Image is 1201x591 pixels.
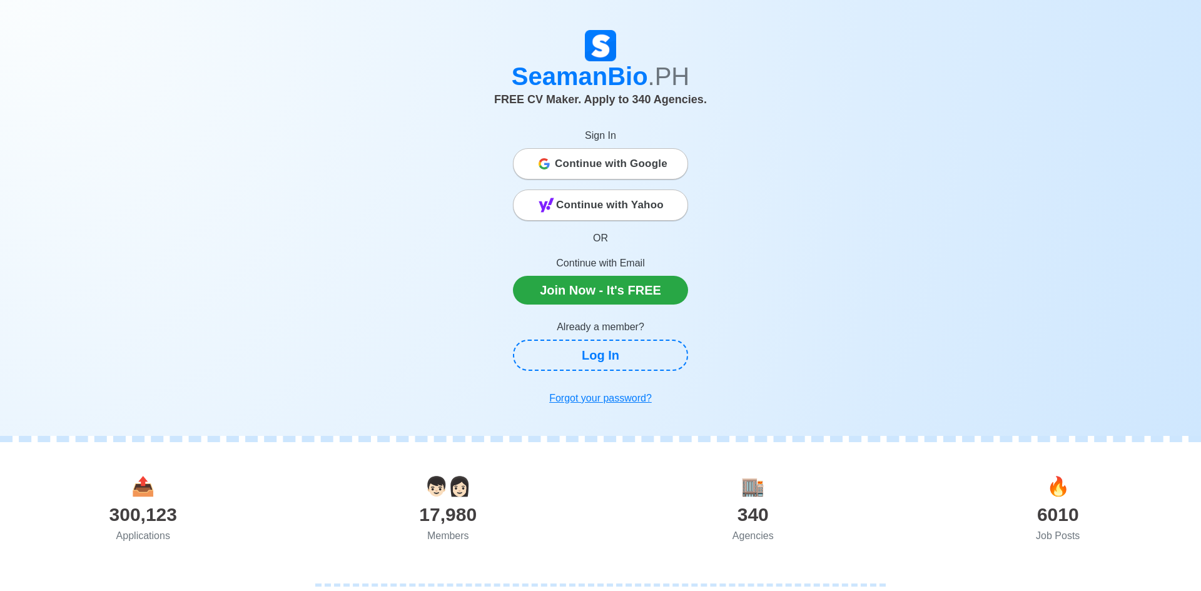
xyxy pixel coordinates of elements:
div: Agencies [600,528,906,543]
a: Forgot your password? [513,386,688,411]
span: Continue with Google [555,151,667,176]
button: Continue with Google [513,148,688,179]
p: OR [513,231,688,246]
span: applications [131,476,155,497]
p: Already a member? [513,320,688,335]
span: jobs [1046,476,1070,497]
span: .PH [648,63,690,90]
img: Logo [585,30,616,61]
div: 340 [600,500,906,528]
h1: SeamanBio [253,61,948,91]
span: users [425,476,471,497]
div: 17,980 [296,500,601,528]
span: agencies [741,476,764,497]
p: Continue with Email [513,256,688,271]
a: Log In [513,340,688,371]
span: Continue with Yahoo [556,193,664,218]
span: FREE CV Maker. Apply to 340 Agencies. [494,93,707,106]
a: Join Now - It's FREE [513,276,688,305]
p: Sign In [513,128,688,143]
button: Continue with Yahoo [513,189,688,221]
u: Forgot your password? [549,393,652,403]
div: Members [296,528,601,543]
